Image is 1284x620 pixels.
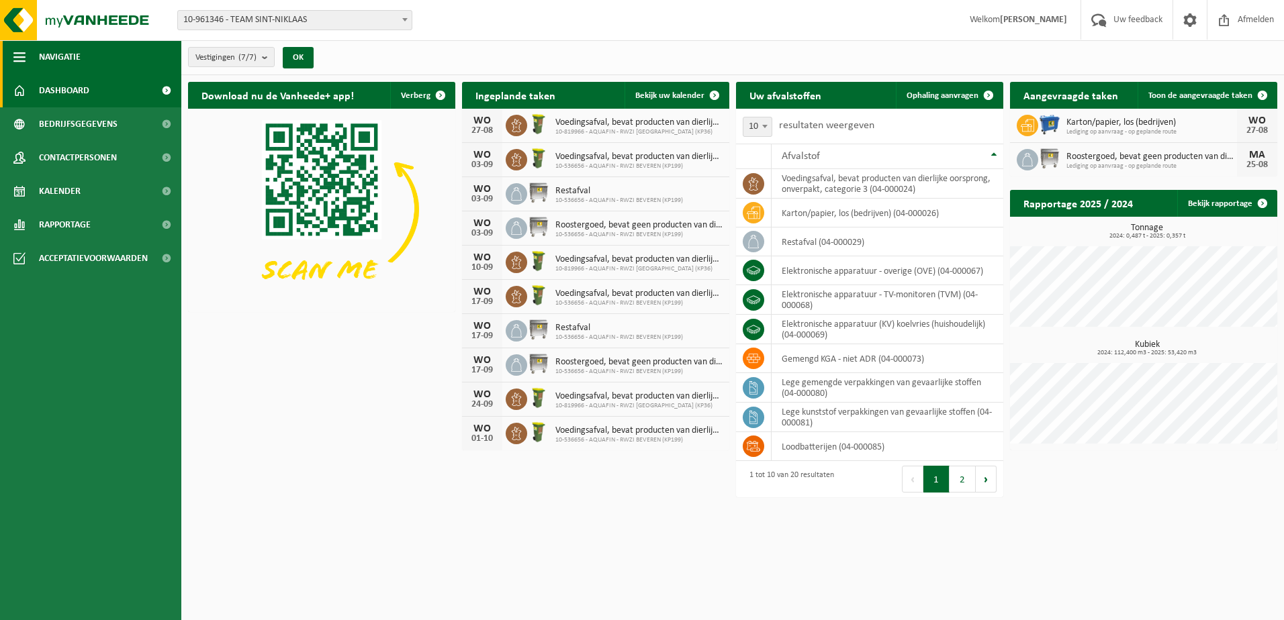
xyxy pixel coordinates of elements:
img: WB-0660-HPE-BE-01 [1038,113,1061,136]
img: WB-0060-HPE-GN-50 [527,386,550,409]
span: Acceptatievoorwaarden [39,242,148,275]
span: Lediging op aanvraag - op geplande route [1066,128,1237,136]
div: 27-08 [469,126,496,136]
img: WB-0060-HPE-GN-50 [527,113,550,136]
img: Download de VHEPlus App [188,109,455,309]
count: (7/7) [238,53,257,62]
td: loodbatterijen (04-000085) [772,432,1003,461]
td: voedingsafval, bevat producten van dierlijke oorsprong, onverpakt, categorie 3 (04-000024) [772,169,1003,199]
div: 24-09 [469,400,496,409]
span: 10-536656 - AQUAFIN - RWZI BEVEREN (KP199) [555,436,723,444]
img: WB-1100-GAL-GY-01 [1038,147,1061,170]
div: WO [469,287,496,297]
span: Restafval [555,323,683,333]
span: 2024: 112,400 m3 - 2025: 53,420 m3 [1017,350,1277,356]
span: Roostergoed, bevat geen producten van dierlijke oorsprong [1066,152,1237,162]
button: Vestigingen(7/7) [188,47,275,67]
span: 10 [743,117,772,137]
span: Roostergoed, bevat geen producten van dierlijke oorsprong [555,357,723,368]
td: elektronische apparatuur (KV) koelvries (huishoudelijk) (04-000069) [772,315,1003,344]
span: Voedingsafval, bevat producten van dierlijke oorsprong, onverpakt, categorie 3 [555,425,723,436]
td: elektronische apparatuur - overige (OVE) (04-000067) [772,256,1003,285]
div: 03-09 [469,195,496,204]
div: 03-09 [469,229,496,238]
span: Voedingsafval, bevat producten van dierlijke oorsprong, onverpakt, categorie 3 [555,391,723,402]
h3: Tonnage [1017,223,1277,240]
div: 1 tot 10 van 20 resultaten [743,464,834,494]
td: restafval (04-000029) [772,227,1003,256]
div: WO [469,423,496,434]
span: 10-819966 - AQUAFIN - RWZI [GEOGRAPHIC_DATA] (KP36) [555,402,723,410]
img: WB-0060-HPE-GN-50 [527,284,550,307]
td: lege gemengde verpakkingen van gevaarlijke stoffen (04-000080) [772,373,1003,403]
div: WO [469,184,496,195]
span: 10-536656 - AQUAFIN - RWZI BEVEREN (KP199) [555,197,683,205]
a: Ophaling aanvragen [896,82,1002,109]
div: 17-09 [469,297,496,307]
img: WB-1100-GAL-GY-01 [527,181,550,204]
a: Toon de aangevraagde taken [1138,82,1276,109]
span: Bekijk uw kalender [635,91,704,100]
span: 10 [743,117,772,136]
span: 10-536656 - AQUAFIN - RWZI BEVEREN (KP199) [555,333,683,342]
img: WB-0060-HPE-GN-50 [527,250,550,272]
div: 01-10 [469,434,496,444]
a: Bekijk uw kalender [625,82,728,109]
button: OK [283,47,314,68]
span: Voedingsafval, bevat producten van dierlijke oorsprong, onverpakt, categorie 3 [555,254,723,265]
div: 10-09 [469,263,496,272]
div: 03-09 [469,160,496,170]
span: Lediging op aanvraag - op geplande route [1066,162,1237,170]
div: WO [469,115,496,126]
div: 27-08 [1244,126,1271,136]
span: Voedingsafval, bevat producten van dierlijke oorsprong, onverpakt, categorie 3 [555,289,723,299]
img: WB-0060-HPE-GN-50 [527,421,550,444]
span: Karton/papier, los (bedrijven) [1066,117,1237,128]
div: WO [469,321,496,331]
button: Previous [902,466,923,493]
div: WO [469,252,496,263]
span: 10-961346 - TEAM SINT-NIKLAAS [177,10,412,30]
span: Voedingsafval, bevat producten van dierlijke oorsprong, onverpakt, categorie 3 [555,152,723,162]
div: WO [469,150,496,160]
img: WB-1100-GAL-GY-01 [527,215,550,238]
div: WO [469,355,496,366]
td: elektronische apparatuur - TV-monitoren (TVM) (04-000068) [772,285,1003,315]
td: karton/papier, los (bedrijven) (04-000026) [772,199,1003,227]
button: 1 [923,466,950,493]
span: Toon de aangevraagde taken [1148,91,1252,100]
span: 10-536656 - AQUAFIN - RWZI BEVEREN (KP199) [555,299,723,307]
h2: Download nu de Vanheede+ app! [188,82,367,108]
div: WO [469,389,496,400]
span: Dashboard [39,74,89,107]
div: 17-09 [469,331,496,341]
span: 10-536656 - AQUAFIN - RWZI BEVEREN (KP199) [555,231,723,239]
strong: [PERSON_NAME] [1000,15,1067,25]
label: resultaten weergeven [779,120,874,131]
div: 25-08 [1244,160,1271,170]
span: Navigatie [39,40,81,74]
span: 10-819966 - AQUAFIN - RWZI [GEOGRAPHIC_DATA] (KP36) [555,265,723,273]
h2: Aangevraagde taken [1010,82,1132,108]
span: 10-819966 - AQUAFIN - RWZI [GEOGRAPHIC_DATA] (KP36) [555,128,723,136]
div: 17-09 [469,366,496,375]
a: Bekijk rapportage [1177,190,1276,217]
span: Rapportage [39,208,91,242]
span: 10-536656 - AQUAFIN - RWZI BEVEREN (KP199) [555,162,723,170]
span: Voedingsafval, bevat producten van dierlijke oorsprong, onverpakt, categorie 3 [555,117,723,128]
span: Restafval [555,186,683,197]
span: Kalender [39,174,81,208]
span: 2024: 0,487 t - 2025: 0,357 t [1017,233,1277,240]
button: Next [976,466,997,493]
span: Roostergoed, bevat geen producten van dierlijke oorsprong [555,220,723,231]
td: gemengd KGA - niet ADR (04-000073) [772,344,1003,373]
img: WB-1100-GAL-GY-01 [527,352,550,375]
img: WB-1100-GAL-GY-01 [527,318,550,341]
span: 10-961346 - TEAM SINT-NIKLAAS [178,11,412,30]
span: Contactpersonen [39,141,117,174]
div: MA [1244,150,1271,160]
span: Bedrijfsgegevens [39,107,118,141]
button: 2 [950,466,976,493]
span: Ophaling aanvragen [907,91,978,100]
div: WO [469,218,496,229]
